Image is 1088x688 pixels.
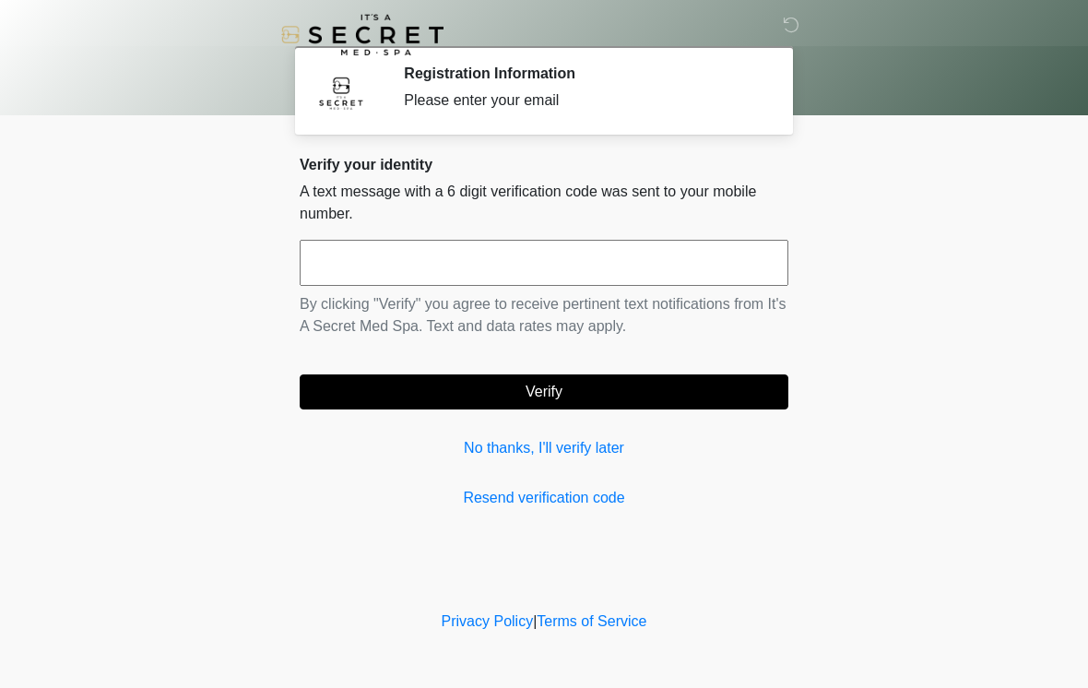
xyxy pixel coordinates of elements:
a: No thanks, I'll verify later [300,437,788,459]
a: Resend verification code [300,487,788,509]
a: Privacy Policy [442,613,534,629]
h2: Registration Information [404,65,761,82]
button: Verify [300,374,788,409]
p: A text message with a 6 digit verification code was sent to your mobile number. [300,181,788,225]
img: It's A Secret Med Spa Logo [281,14,443,55]
a: Terms of Service [537,613,646,629]
img: Agent Avatar [313,65,369,120]
a: | [533,613,537,629]
p: By clicking "Verify" you agree to receive pertinent text notifications from It's A Secret Med Spa... [300,293,788,338]
div: Please enter your email [404,89,761,112]
h2: Verify your identity [300,156,788,173]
